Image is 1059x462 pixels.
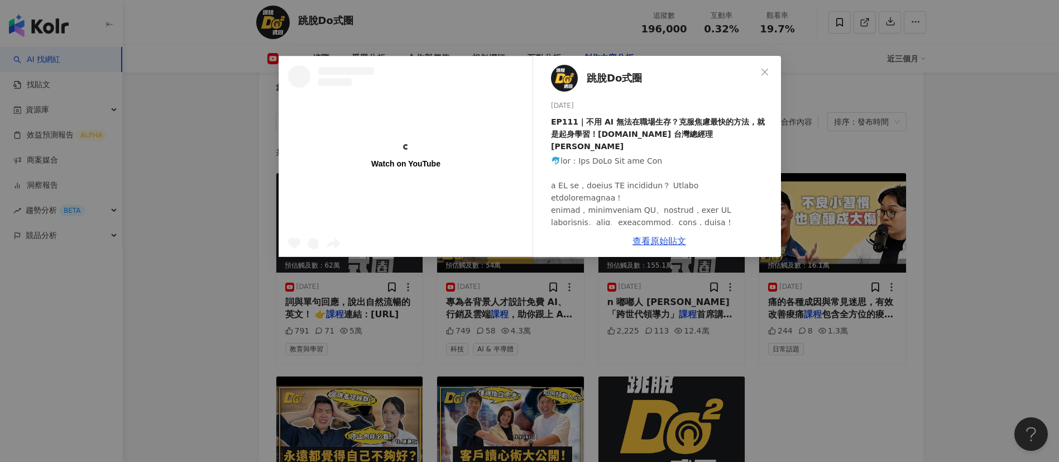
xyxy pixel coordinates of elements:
div: EP111｜不用 AI 無法在職場生存？克服焦慮最快的方法，就是起身學習！[DOMAIN_NAME] 台灣總經理 [PERSON_NAME] [551,116,772,153]
a: Watch on YouTube [279,56,533,256]
div: Watch on YouTube [371,159,440,169]
span: close [760,68,769,77]
span: 跳脫Do式圈 [587,70,642,86]
img: KOL Avatar [551,65,578,92]
button: Close [754,61,776,83]
a: KOL Avatar跳脫Do式圈 [551,65,756,92]
a: 查看原始貼文 [632,236,686,246]
div: [DATE] [551,101,772,111]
